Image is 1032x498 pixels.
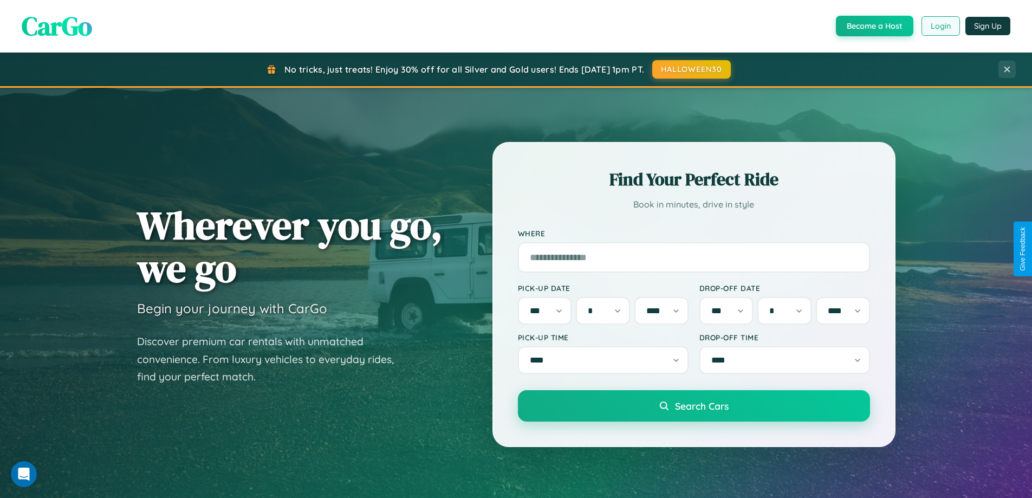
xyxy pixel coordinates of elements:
[284,64,644,75] span: No tricks, just treats! Enjoy 30% off for all Silver and Gold users! Ends [DATE] 1pm PT.
[137,204,443,289] h1: Wherever you go, we go
[137,300,327,316] h3: Begin your journey with CarGo
[652,60,731,79] button: HALLOWEEN30
[518,229,870,238] label: Where
[921,16,960,36] button: Login
[965,17,1010,35] button: Sign Up
[518,390,870,422] button: Search Cars
[699,333,870,342] label: Drop-off Time
[22,8,92,44] span: CarGo
[675,400,729,412] span: Search Cars
[137,333,408,386] p: Discover premium car rentals with unmatched convenience. From luxury vehicles to everyday rides, ...
[518,333,689,342] label: Pick-up Time
[836,16,913,36] button: Become a Host
[699,283,870,293] label: Drop-off Date
[518,197,870,212] p: Book in minutes, drive in style
[1019,227,1027,271] div: Give Feedback
[518,167,870,191] h2: Find Your Perfect Ride
[518,283,689,293] label: Pick-up Date
[11,461,37,487] iframe: Intercom live chat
